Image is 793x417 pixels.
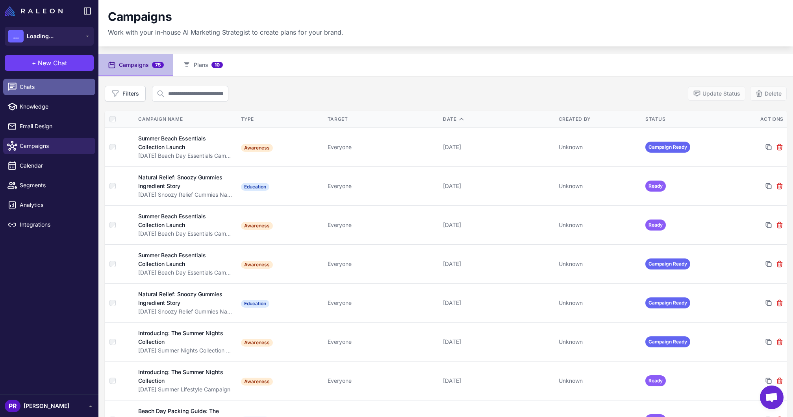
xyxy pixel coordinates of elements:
[138,190,233,199] div: [DATE] Snoozy Relief Gummies Natural Ingredients Campaign
[241,183,269,191] span: Education
[3,118,95,135] a: Email Design
[328,338,437,346] div: Everyone
[138,134,226,151] div: Summer Beach Essentials Collection Launch
[645,181,666,192] span: Ready
[559,376,639,385] div: Unknown
[328,143,437,151] div: Everyone
[645,258,690,269] span: Campaign Ready
[328,260,437,268] div: Everyone
[5,6,66,16] a: Raleon Logo
[241,300,269,308] span: Education
[5,400,20,412] div: PR
[20,161,89,170] span: Calendar
[729,111,787,128] th: Actions
[105,86,146,101] button: Filters
[138,229,233,238] div: [DATE] Beach Day Essentials Campaign
[559,182,639,190] div: Unknown
[443,143,552,151] div: [DATE]
[20,102,89,111] span: Knowledge
[138,290,227,307] div: Natural Relief: Snoozy Gummies Ingredient Story
[138,151,233,160] div: [DATE] Beach Day Essentials Campaign
[3,197,95,213] a: Analytics
[138,329,226,346] div: Introducing: The Summer Nights Collection
[241,222,273,230] span: Awareness
[559,143,639,151] div: Unknown
[20,122,89,131] span: Email Design
[443,116,552,123] div: Date
[32,58,36,68] span: +
[20,181,89,190] span: Segments
[443,260,552,268] div: [DATE]
[559,260,639,268] div: Unknown
[211,62,223,68] span: 10
[328,182,437,190] div: Everyone
[559,338,639,346] div: Unknown
[645,142,690,153] span: Campaign Ready
[98,54,173,76] button: Campaigns75
[328,116,437,123] div: Target
[443,338,552,346] div: [DATE]
[3,177,95,194] a: Segments
[5,27,94,46] button: ...Loading...
[138,212,226,229] div: Summer Beach Essentials Collection Launch
[138,251,226,268] div: Summer Beach Essentials Collection Launch
[3,79,95,95] a: Chats
[27,32,54,41] span: Loading...
[645,116,726,123] div: Status
[3,216,95,233] a: Integrations
[328,221,437,229] div: Everyone
[241,339,273,347] span: Awareness
[108,9,172,24] h1: Campaigns
[443,299,552,307] div: [DATE]
[645,336,690,347] span: Campaign Ready
[20,201,89,209] span: Analytics
[645,375,666,386] span: Ready
[138,173,227,190] div: Natural Relief: Snoozy Gummies Ingredient Story
[760,386,784,409] div: Open chat
[20,142,89,150] span: Campaigns
[38,58,67,68] span: New Chat
[138,346,233,355] div: [DATE] Summer Nights Collection Campaign
[5,6,63,16] img: Raleon Logo
[241,116,321,123] div: Type
[3,98,95,115] a: Knowledge
[443,221,552,229] div: [DATE]
[138,385,233,394] div: [DATE] Summer Lifestyle Campaign
[241,144,273,152] span: Awareness
[138,268,233,277] div: [DATE] Beach Day Essentials Campaign
[24,402,69,410] span: [PERSON_NAME]
[328,376,437,385] div: Everyone
[8,30,24,42] div: ...
[20,83,89,91] span: Chats
[3,138,95,154] a: Campaigns
[328,299,437,307] div: Everyone
[20,220,89,229] span: Integrations
[645,297,690,308] span: Campaign Ready
[559,299,639,307] div: Unknown
[559,116,639,123] div: Created By
[645,220,666,231] span: Ready
[108,28,343,37] p: Work with your in-house AI Marketing Strategist to create plans for your brand.
[750,87,787,101] button: Delete
[443,182,552,190] div: [DATE]
[152,62,164,68] span: 75
[173,54,232,76] button: Plans10
[443,376,552,385] div: [DATE]
[138,307,233,316] div: [DATE] Snoozy Relief Gummies Natural Ingredients Campaign
[688,87,745,101] button: Update Status
[138,116,233,123] div: Campaign Name
[138,368,226,385] div: Introducing: The Summer Nights Collection
[5,55,94,71] button: +New Chat
[241,261,273,269] span: Awareness
[559,221,639,229] div: Unknown
[3,157,95,174] a: Calendar
[241,378,273,386] span: Awareness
